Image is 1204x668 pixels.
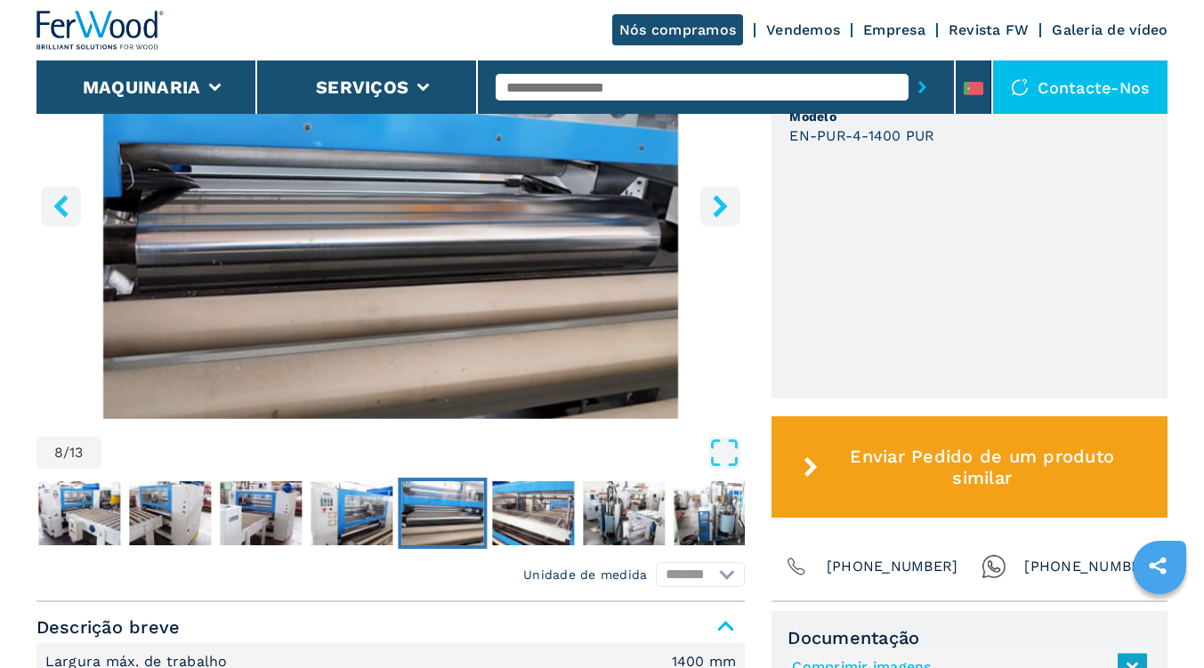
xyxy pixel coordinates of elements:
[216,478,305,549] button: Go to Slide 6
[220,481,302,545] img: 913ba2697f6719b1354a6d262e4bb592
[772,416,1168,518] button: Enviar Pedido de um produto similar
[41,186,81,226] button: left-button
[674,481,756,545] img: 2e131db15060582ed76790d4ceac65c6
[311,481,392,545] img: 0f95a55a7c1865d03e864b9d8a6d272a
[789,125,934,146] h3: EN-PUR-4-1400 PUR
[316,76,408,98] button: Serviços
[1011,78,1029,96] img: Contacte-nos
[700,186,740,226] button: right-button
[1052,21,1168,38] a: Galeria de vídeo
[54,446,63,460] span: 8
[36,11,165,50] img: Ferwood
[307,478,396,549] button: Go to Slide 7
[766,21,840,38] a: Vendemos
[827,554,958,579] span: [PHONE_NUMBER]
[583,481,665,545] img: 109aaae1465e58fbed9e37532270883c
[38,481,120,545] img: af3e127bce3e66b0a467a5a5d7447706
[909,67,936,108] button: submit-button
[1128,588,1191,655] iframe: Chat
[784,554,809,579] img: Phone
[863,21,925,38] a: Empresa
[670,478,759,549] button: Go to Slide 11
[982,554,1006,579] img: Whatsapp
[826,446,1139,488] span: Enviar Pedido de um produto similar
[993,60,1168,114] div: Contacte-nos
[106,437,741,469] button: Open Fullscreen
[788,627,1151,648] span: Documentação
[83,76,201,98] button: Maquinaria
[1135,543,1180,588] a: sharethis
[789,108,1150,125] span: Modelo
[1024,554,1156,579] span: [PHONE_NUMBER]
[612,14,743,45] a: Nós compramos
[949,21,1030,38] a: Revista FW
[125,478,214,549] button: Go to Slide 5
[69,446,84,460] span: 13
[63,446,69,460] span: /
[492,481,574,545] img: 9b769631247635ca77aa90976adb258e
[35,478,124,549] button: Go to Slide 4
[489,478,578,549] button: Go to Slide 9
[129,481,211,545] img: bc1ecdbb45a530fc2bd7b44fd27a87a1
[579,478,668,549] button: Go to Slide 10
[401,481,483,545] img: aa5f89f5ac47d723b649ec730cab75f6
[36,611,746,643] span: Descrição breve
[398,478,487,549] button: Go to Slide 8
[523,566,647,583] em: Unidade de medida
